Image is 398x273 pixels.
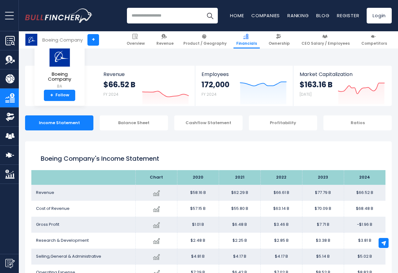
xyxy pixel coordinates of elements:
td: $4.81 B [177,249,219,265]
th: 2023 [302,170,344,185]
a: Financials [233,31,260,48]
div: Profitability [249,115,317,130]
td: $3.81 B [344,233,385,249]
td: $4.17 B [260,249,302,265]
div: Boeing Company [42,36,83,43]
a: Market Capitalization $163.16 B [DATE] [293,66,391,106]
a: + [87,34,99,46]
td: $2.48 B [177,233,219,249]
td: $58.16 B [177,185,219,201]
a: Boeing Company BA [39,46,80,90]
a: Overview [124,31,148,48]
td: -$1.96 B [344,217,385,233]
span: Research & Development [36,237,89,243]
td: $62.29 B [219,185,260,201]
td: $6.48 B [219,217,260,233]
td: $68.48 B [344,201,385,217]
span: Employees [202,71,286,77]
span: Revenue [103,71,189,77]
div: Ratios [323,115,392,130]
a: Login [367,8,392,23]
strong: $163.16 B [300,80,333,89]
td: $2.85 B [260,233,302,249]
img: BA logo [25,34,37,46]
span: Selling,General & Administrative [36,253,101,259]
a: Revenue $66.52 B FY 2024 [97,66,195,106]
th: 2022 [260,170,302,185]
small: [DATE] [300,92,312,97]
span: CEO Salary / Employees [301,41,350,46]
td: $55.80 B [219,201,260,217]
th: 2021 [219,170,260,185]
td: $66.52 B [344,185,385,201]
span: Product / Geography [183,41,227,46]
a: Register [337,12,359,19]
strong: $66.52 B [103,80,135,89]
a: Product / Geography [181,31,229,48]
td: $5.14 B [302,249,344,265]
span: Ownership [269,41,290,46]
td: $57.15 B [177,201,219,217]
td: $66.61 B [260,185,302,201]
td: $77.79 B [302,185,344,201]
img: Ownership [5,112,15,122]
td: $70.09 B [302,201,344,217]
small: FY 2024 [103,92,118,97]
a: Revenue [154,31,176,48]
td: $5.02 B [344,249,385,265]
a: Ranking [287,12,309,19]
td: $1.01 B [177,217,219,233]
button: Search [202,8,218,23]
td: $63.14 B [260,201,302,217]
h1: Boeing Company's Income Statement [41,154,376,163]
th: 2020 [177,170,219,185]
th: 2024 [344,170,385,185]
strong: + [50,93,53,98]
strong: 172,000 [202,80,229,89]
a: Companies [251,12,280,19]
div: Income Statement [25,115,93,130]
div: Cashflow Statement [174,115,243,130]
span: Boeing Company [39,72,80,82]
a: Blog [316,12,329,19]
a: Competitors [359,31,390,48]
span: Market Capitalization [300,71,385,77]
td: $4.17 B [219,249,260,265]
span: Cost of Revenue [36,205,70,211]
td: $3.38 B [302,233,344,249]
a: Go to homepage [25,8,92,23]
a: Home [230,12,244,19]
td: $7.71 B [302,217,344,233]
span: Revenue [36,190,54,195]
small: FY 2024 [202,92,217,97]
th: Chart [135,170,177,185]
a: Ownership [266,31,293,48]
span: Revenue [156,41,174,46]
a: +Follow [44,90,75,101]
span: Gross Profit [36,221,59,227]
small: BA [39,83,80,89]
span: Overview [127,41,145,46]
td: $3.46 B [260,217,302,233]
a: CEO Salary / Employees [299,31,353,48]
a: Employees 172,000 FY 2024 [195,66,293,106]
div: Balance Sheet [100,115,168,130]
img: BA logo [49,46,71,67]
img: Bullfincher logo [25,8,93,23]
span: Competitors [361,41,387,46]
span: Financials [236,41,257,46]
td: $2.25 B [219,233,260,249]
